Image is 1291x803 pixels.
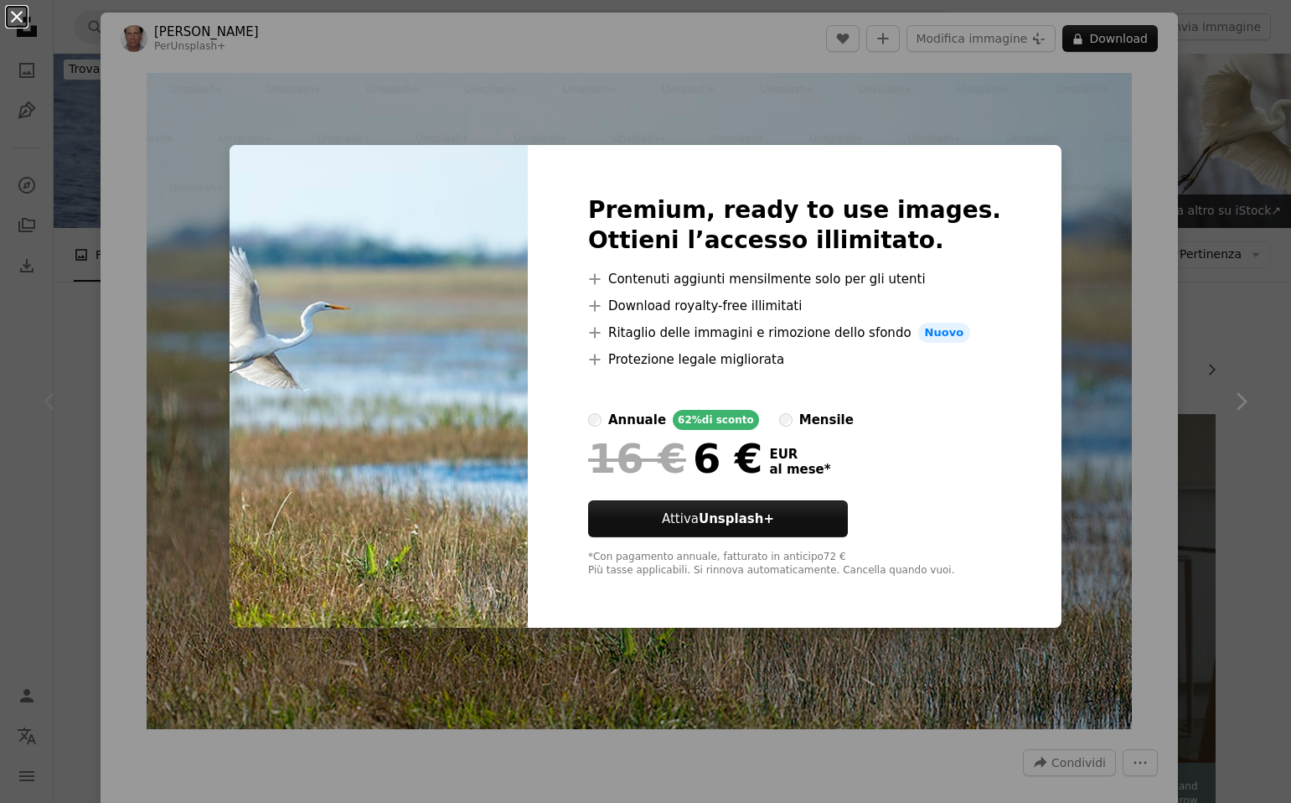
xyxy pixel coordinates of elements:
[673,410,759,430] div: 62% di sconto
[608,410,666,430] div: annuale
[588,437,762,480] div: 6 €
[769,462,830,477] span: al mese *
[588,551,1001,578] div: *Con pagamento annuale, fatturato in anticipo 72 € Più tasse applicabili. Si rinnova automaticame...
[799,410,854,430] div: mensile
[699,511,774,526] strong: Unsplash+
[769,447,830,462] span: EUR
[588,323,1001,343] li: Ritaglio delle immagini e rimozione dello sfondo
[588,500,848,537] button: AttivaUnsplash+
[779,413,793,427] input: mensile
[230,145,528,628] img: premium_photo-1708433275550-fc004649daa8
[588,269,1001,289] li: Contenuti aggiunti mensilmente solo per gli utenti
[918,323,970,343] span: Nuovo
[588,437,686,480] span: 16 €
[588,195,1001,256] h2: Premium, ready to use images. Ottieni l’accesso illimitato.
[588,350,1001,370] li: Protezione legale migliorata
[588,296,1001,316] li: Download royalty-free illimitati
[588,413,602,427] input: annuale62%di sconto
